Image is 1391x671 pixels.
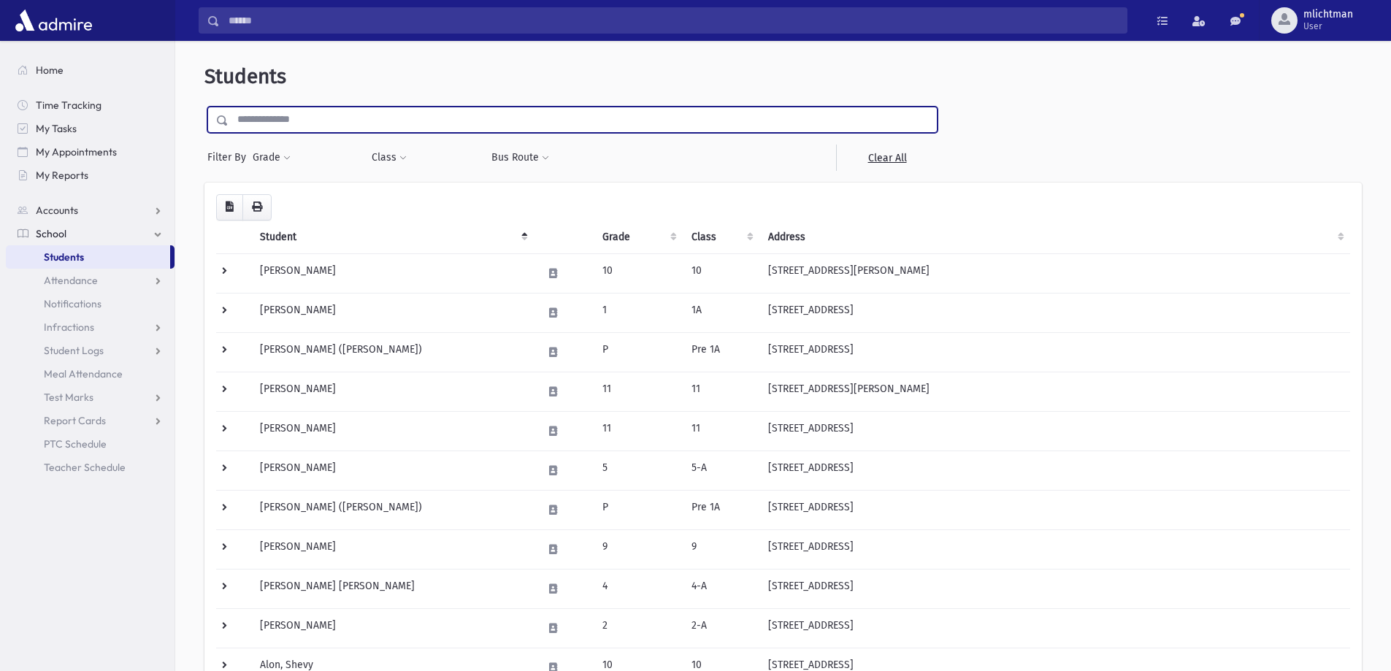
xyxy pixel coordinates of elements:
[683,608,759,648] td: 2-A
[36,169,88,182] span: My Reports
[44,414,106,427] span: Report Cards
[836,145,938,171] a: Clear All
[683,332,759,372] td: Pre 1A
[6,199,175,222] a: Accounts
[251,332,534,372] td: [PERSON_NAME] ([PERSON_NAME])
[683,372,759,411] td: 11
[207,150,252,165] span: Filter By
[220,7,1127,34] input: Search
[242,194,272,221] button: Print
[683,450,759,490] td: 5-A
[36,227,66,240] span: School
[759,450,1350,490] td: [STREET_ADDRESS]
[6,386,175,409] a: Test Marks
[252,145,291,171] button: Grade
[6,362,175,386] a: Meal Attendance
[683,293,759,332] td: 1A
[759,332,1350,372] td: [STREET_ADDRESS]
[683,411,759,450] td: 11
[251,221,534,254] th: Student: activate to sort column descending
[1303,20,1353,32] span: User
[251,450,534,490] td: [PERSON_NAME]
[683,569,759,608] td: 4-A
[251,490,534,529] td: [PERSON_NAME] ([PERSON_NAME])
[44,391,93,404] span: Test Marks
[36,64,64,77] span: Home
[594,411,683,450] td: 11
[6,339,175,362] a: Student Logs
[594,608,683,648] td: 2
[759,411,1350,450] td: [STREET_ADDRESS]
[6,456,175,479] a: Teacher Schedule
[6,222,175,245] a: School
[216,194,243,221] button: CSV
[6,432,175,456] a: PTC Schedule
[251,569,534,608] td: [PERSON_NAME] [PERSON_NAME]
[44,274,98,287] span: Attendance
[371,145,407,171] button: Class
[6,245,170,269] a: Students
[36,122,77,135] span: My Tasks
[759,293,1350,332] td: [STREET_ADDRESS]
[683,490,759,529] td: Pre 1A
[594,569,683,608] td: 4
[44,321,94,334] span: Infractions
[759,569,1350,608] td: [STREET_ADDRESS]
[44,250,84,264] span: Students
[36,145,117,158] span: My Appointments
[759,490,1350,529] td: [STREET_ADDRESS]
[6,164,175,187] a: My Reports
[759,372,1350,411] td: [STREET_ADDRESS][PERSON_NAME]
[44,367,123,380] span: Meal Attendance
[594,253,683,293] td: 10
[6,93,175,117] a: Time Tracking
[251,529,534,569] td: [PERSON_NAME]
[683,221,759,254] th: Class: activate to sort column ascending
[36,99,101,112] span: Time Tracking
[6,315,175,339] a: Infractions
[204,64,286,88] span: Students
[759,221,1350,254] th: Address: activate to sort column ascending
[594,450,683,490] td: 5
[251,253,534,293] td: [PERSON_NAME]
[759,253,1350,293] td: [STREET_ADDRESS][PERSON_NAME]
[594,372,683,411] td: 11
[491,145,550,171] button: Bus Route
[6,409,175,432] a: Report Cards
[683,529,759,569] td: 9
[44,461,126,474] span: Teacher Schedule
[594,529,683,569] td: 9
[1303,9,1353,20] span: mlichtman
[6,58,175,82] a: Home
[594,332,683,372] td: P
[36,204,78,217] span: Accounts
[251,411,534,450] td: [PERSON_NAME]
[683,253,759,293] td: 10
[594,293,683,332] td: 1
[44,297,101,310] span: Notifications
[251,372,534,411] td: [PERSON_NAME]
[759,608,1350,648] td: [STREET_ADDRESS]
[251,293,534,332] td: [PERSON_NAME]
[759,529,1350,569] td: [STREET_ADDRESS]
[594,490,683,529] td: P
[6,140,175,164] a: My Appointments
[6,117,175,140] a: My Tasks
[44,437,107,450] span: PTC Schedule
[6,269,175,292] a: Attendance
[594,221,683,254] th: Grade: activate to sort column ascending
[44,344,104,357] span: Student Logs
[6,292,175,315] a: Notifications
[251,608,534,648] td: [PERSON_NAME]
[12,6,96,35] img: AdmirePro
